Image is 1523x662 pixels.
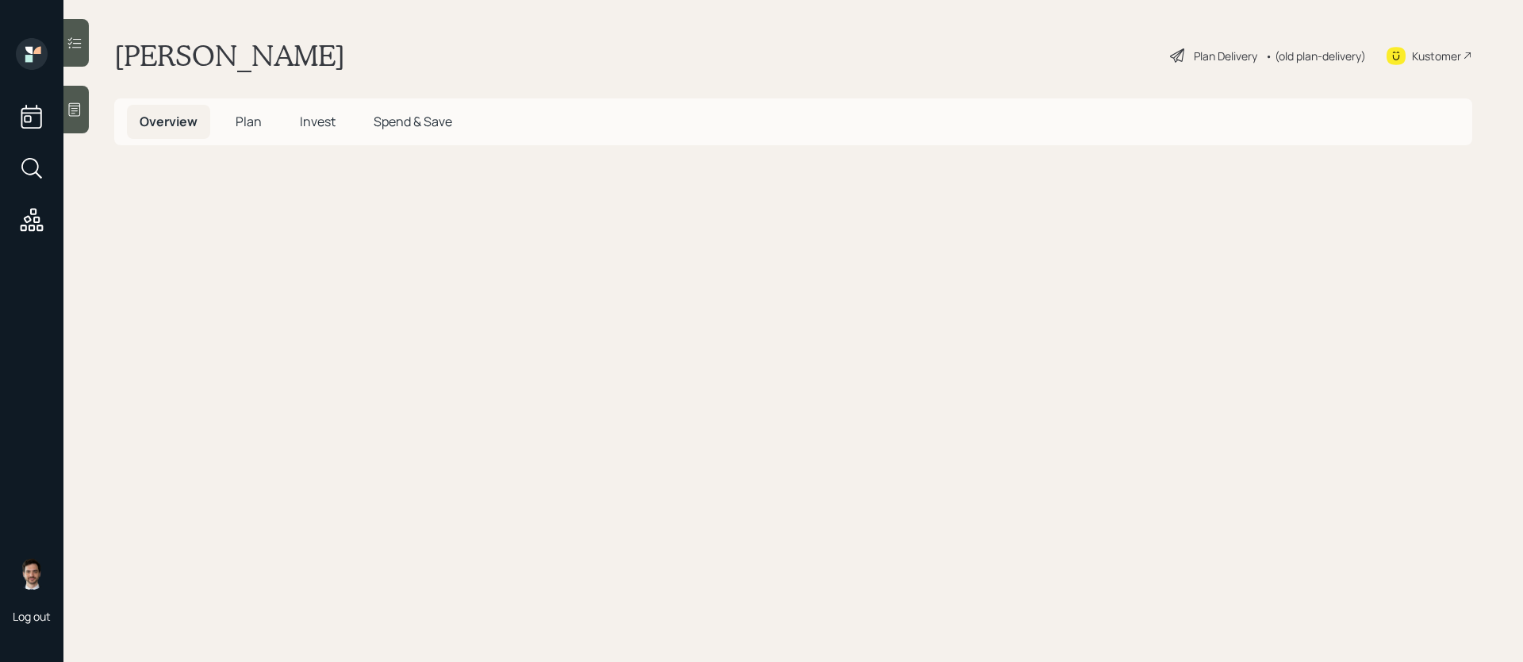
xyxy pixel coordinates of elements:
[300,113,336,130] span: Invest
[13,609,51,624] div: Log out
[1412,48,1461,64] div: Kustomer
[16,558,48,590] img: jonah-coleman-headshot.png
[1194,48,1257,64] div: Plan Delivery
[236,113,262,130] span: Plan
[140,113,198,130] span: Overview
[114,38,345,73] h1: [PERSON_NAME]
[374,113,452,130] span: Spend & Save
[1265,48,1366,64] div: • (old plan-delivery)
